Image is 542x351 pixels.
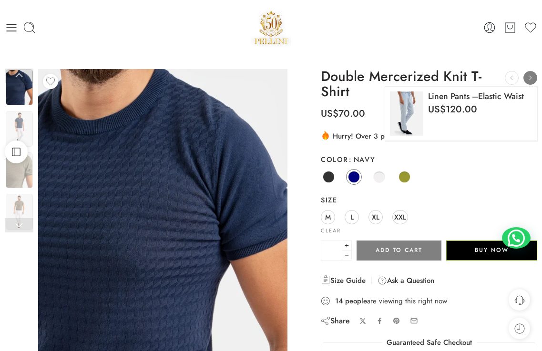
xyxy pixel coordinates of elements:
a: Share on X [359,318,367,325]
img: Artboard 16 [6,111,33,147]
a: Cart [503,21,517,34]
a: Size Guide [321,275,366,286]
bdi: 120.00 [428,102,477,116]
strong: people [345,296,367,306]
a: XXL [392,210,408,224]
legend: Guaranteed Safe Checkout [382,338,477,348]
a: Wishlist [524,21,537,34]
label: Color [321,155,537,164]
label: Size [321,195,537,205]
h1: Double Mercerized Knit T-Shirt [321,69,537,99]
strong: 14 [335,296,343,306]
img: Artboard 16 [6,70,33,105]
div: Share [321,316,350,326]
div: Hurry! Over 3 people have this in their carts [321,130,537,141]
button: Buy Now [446,241,537,261]
a: Share on Facebook [376,317,383,324]
a: XL [368,210,383,224]
a: Email to your friends [410,317,418,325]
a: Pellini - [251,7,292,48]
a: Linen Pants –Elastic Waist US$120.00 [385,86,537,141]
div: are viewing this right now [321,296,537,306]
img: Artboard 16 [6,194,33,230]
span: US$ [321,107,338,120]
span: Navy [348,154,376,164]
bdi: 70.00 [321,107,365,120]
span: XL [372,211,379,223]
span: L [350,211,354,223]
img: Artboard 16 [6,152,33,188]
img: Pellini [251,7,292,48]
span: XXL [394,211,406,223]
p: Linen Pants –Elastic Waist [428,91,531,101]
a: M [321,210,335,224]
input: Product quantity [321,241,342,261]
span: M [325,211,331,223]
a: Clear options [321,229,341,234]
button: Add to cart [357,241,441,261]
a: Login / Register [483,21,496,34]
a: L [345,210,359,224]
a: Ask a Question [378,275,434,286]
a: Pin on Pinterest [393,317,400,325]
span: US$ [428,102,446,116]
